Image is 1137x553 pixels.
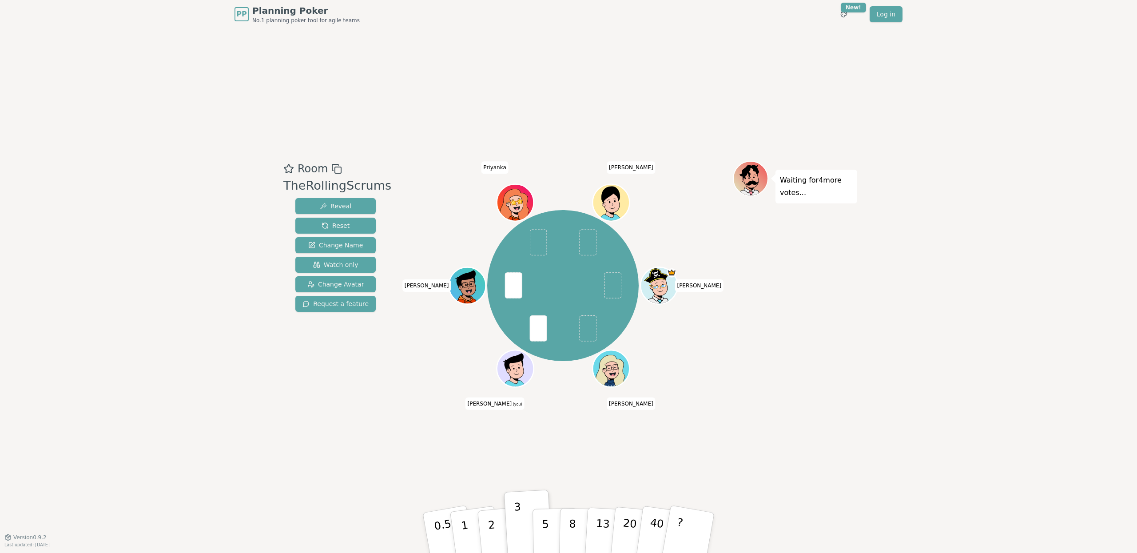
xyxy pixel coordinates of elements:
span: PP [236,9,246,20]
button: Watch only [295,257,376,273]
span: Request a feature [302,299,369,308]
span: Click to change your name [607,397,656,410]
span: Samuel is the host [667,268,676,278]
div: TheRollingScrums [283,177,391,195]
span: Last updated: [DATE] [4,542,50,547]
button: Add as favourite [283,161,294,177]
button: Click to change your avatar [498,351,533,386]
div: New! [841,3,866,12]
button: New! [836,6,852,22]
p: Waiting for 4 more votes... [780,174,853,199]
span: Click to change your name [607,161,656,174]
span: Reset [322,221,350,230]
button: Reveal [295,198,376,214]
a: PPPlanning PokerNo.1 planning poker tool for agile teams [235,4,360,24]
span: Planning Poker [252,4,360,17]
span: Click to change your name [481,161,508,174]
span: (you) [512,402,522,406]
button: Change Avatar [295,276,376,292]
button: Change Name [295,237,376,253]
span: Reveal [320,202,351,211]
span: Watch only [313,260,358,269]
button: Request a feature [295,296,376,312]
a: Log in [870,6,902,22]
p: 3 [514,501,524,549]
span: Click to change your name [402,279,451,292]
span: Version 0.9.2 [13,534,47,541]
span: Change Avatar [307,280,364,289]
span: Click to change your name [465,397,525,410]
span: Change Name [308,241,363,250]
span: Click to change your name [675,279,724,292]
button: Version0.9.2 [4,534,47,541]
button: Reset [295,218,376,234]
span: Room [298,161,328,177]
span: No.1 planning poker tool for agile teams [252,17,360,24]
